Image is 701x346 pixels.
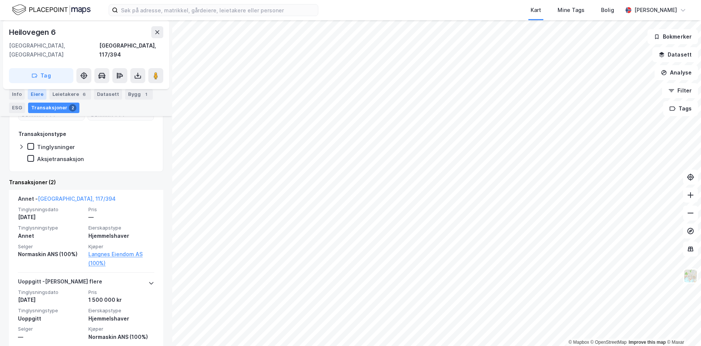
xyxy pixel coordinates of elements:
div: [GEOGRAPHIC_DATA], 117/394 [99,41,163,59]
a: OpenStreetMap [591,340,627,345]
input: Søk på adresse, matrikkel, gårdeiere, leietakere eller personer [118,4,318,16]
span: Pris [88,206,154,213]
div: Transaksjoner [28,103,79,113]
div: Normaskin ANS (100%) [18,250,84,259]
span: Pris [88,289,154,295]
span: Tinglysningsdato [18,206,84,213]
a: [GEOGRAPHIC_DATA], 117/394 [38,195,116,202]
div: ESG [9,103,25,113]
div: Heilovegen 6 [9,26,57,38]
div: Uoppgitt [18,314,84,323]
div: Hjemmelshaver [88,231,154,240]
div: Transaksjoner (2) [9,178,163,187]
img: Z [683,269,698,283]
button: Tag [9,68,73,83]
div: Bolig [601,6,614,15]
div: Info [9,89,25,100]
span: Kjøper [88,243,154,250]
div: [DATE] [18,295,84,304]
div: — [18,333,84,342]
div: Leietakere [49,89,91,100]
div: Annet [18,231,84,240]
div: Datasett [94,89,122,100]
a: Mapbox [568,340,589,345]
div: 1 500 000 kr [88,295,154,304]
span: Eierskapstype [88,307,154,314]
div: Bygg [125,89,153,100]
div: 6 [81,91,88,98]
span: Tinglysningstype [18,225,84,231]
button: Filter [662,83,698,98]
div: Kontrollprogram for chat [664,310,701,346]
span: Kjøper [88,326,154,332]
a: Langnes Eiendom AS (100%) [88,250,154,268]
button: Datasett [652,47,698,62]
div: 1 [142,91,150,98]
div: 2 [69,104,76,112]
span: Eierskapstype [88,225,154,231]
button: Analyse [655,65,698,80]
div: Uoppgitt - [PERSON_NAME] flere [18,277,102,289]
div: [PERSON_NAME] [634,6,677,15]
div: Annet - [18,194,116,206]
div: [GEOGRAPHIC_DATA], [GEOGRAPHIC_DATA] [9,41,99,59]
div: Aksjetransaksjon [37,155,84,163]
div: [DATE] [18,213,84,222]
div: Kart [531,6,541,15]
div: Eiere [28,89,46,100]
span: Selger [18,326,84,332]
span: Tinglysningstype [18,307,84,314]
button: Tags [663,101,698,116]
div: Tinglysninger [37,143,75,151]
div: Transaksjonstype [18,130,66,139]
a: Improve this map [629,340,666,345]
div: Mine Tags [558,6,585,15]
div: Hjemmelshaver [88,314,154,323]
div: Normaskin ANS (100%) [88,333,154,342]
img: logo.f888ab2527a4732fd821a326f86c7f29.svg [12,3,91,16]
span: Tinglysningsdato [18,289,84,295]
div: — [88,213,154,222]
button: Bokmerker [647,29,698,44]
span: Selger [18,243,84,250]
iframe: Chat Widget [664,310,701,346]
